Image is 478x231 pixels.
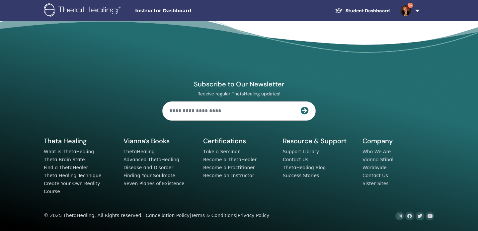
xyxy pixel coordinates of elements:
a: ThetaHealing [123,149,155,154]
a: Disease and Disorder [123,165,173,170]
a: Theta Healing Technique [44,173,101,178]
h5: Resource & Support [283,137,355,145]
a: Vianna Stibal [362,157,393,162]
a: Worldwide [362,165,387,170]
a: Sister Sites [362,181,389,186]
a: Become an Instructor [203,173,254,178]
a: Seven Planes of Existence [123,181,185,186]
a: Become a Practitioner [203,165,255,170]
a: Contact Us [362,173,388,178]
a: Find a ThetaHealer [44,165,88,170]
a: Contact Us [283,157,308,162]
a: Advanced ThetaHealing [123,157,179,162]
a: Create Your Own Reality Course [44,181,100,194]
a: Success Stories [283,173,319,178]
a: What is ThetaHealing [44,149,94,154]
h5: Vianna’s Books [123,137,195,145]
h5: Theta Healing [44,137,116,145]
a: Take a Seminar [203,149,240,154]
a: ThetaHealing Blog [283,165,326,170]
span: Instructor Dashboard [135,7,235,14]
a: Finding Your Soulmate [123,173,175,178]
img: logo.png [44,3,123,18]
img: default.jpg [400,5,411,16]
a: Theta Brain State [44,157,85,162]
a: Support Library [283,149,319,154]
a: Terms & Conditions [191,213,236,218]
a: Become a ThetaHealer [203,157,257,162]
a: Privacy Policy [238,213,270,218]
span: 9+ [408,3,413,8]
a: Student Dashboard [330,5,395,17]
div: © 2025 ThetaHealing. All Rights reserved. | | | [44,212,269,220]
a: Cancellation Policy [146,213,190,218]
a: Who We Are [362,149,391,154]
img: graduation-cap-white.svg [335,8,343,13]
h5: Company [362,137,434,145]
p: Receive regular ThetaHealing updates! [162,91,316,97]
h5: Certifications [203,137,275,145]
h4: Subscribe to Our Newsletter [162,80,316,88]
